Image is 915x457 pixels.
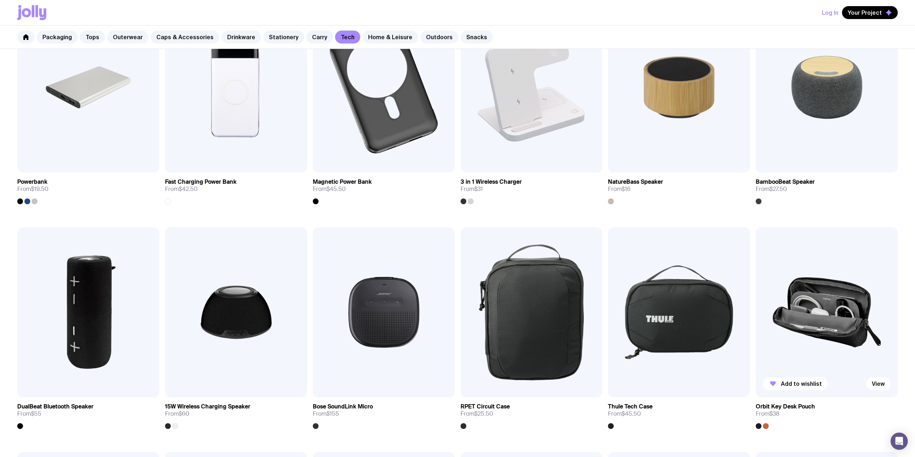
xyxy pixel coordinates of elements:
a: Outerwear [107,31,148,44]
span: From [165,410,189,417]
button: Your Project [842,6,898,19]
span: $45.50 [326,185,346,193]
a: Fast Charging Power BankFrom$42.50 [165,173,307,204]
span: From [608,186,631,193]
h3: Powerbank [17,178,47,186]
a: Tops [80,31,105,44]
span: From [313,410,339,417]
span: From [165,186,198,193]
span: $19.50 [31,185,49,193]
h3: 15W Wireless Charging Speaker [165,403,250,410]
a: DualBeat Bluetooth SpeakerFrom$55 [17,397,159,429]
span: From [756,186,787,193]
h3: Magnetic Power Bank [313,178,372,186]
a: PowerbankFrom$19.50 [17,173,159,204]
span: From [313,186,346,193]
span: $25.50 [474,410,493,417]
h3: BambooBeat Speaker [756,178,815,186]
h3: Orbit Key Desk Pouch [756,403,815,410]
a: Caps & Accessories [151,31,219,44]
span: Your Project [848,9,882,16]
a: Snacks [461,31,493,44]
a: NatureBass SpeakerFrom$16 [608,173,750,204]
h3: Bose SoundLink Micro [313,403,373,410]
a: Home & Leisure [362,31,418,44]
h3: RPET Circuit Case [461,403,510,410]
a: 15W Wireless Charging SpeakerFrom$60 [165,397,307,429]
a: Orbit Key Desk PouchFrom$38 [756,397,898,429]
a: Drinkware [221,31,261,44]
button: Log In [822,6,838,19]
a: Packaging [37,31,78,44]
span: $42.50 [179,185,198,193]
span: $155 [326,410,339,417]
span: $60 [179,410,189,417]
span: From [756,410,779,417]
span: From [461,186,483,193]
a: BambooBeat SpeakerFrom$27.50 [756,173,898,204]
a: RPET Circuit CaseFrom$25.50 [461,397,603,429]
span: From [17,186,49,193]
span: $55 [31,410,41,417]
a: 3 in 1 Wireless ChargerFrom$31 [461,173,603,204]
h3: 3 in 1 Wireless Charger [461,178,522,186]
span: $38 [769,410,779,417]
span: $27.50 [769,185,787,193]
span: $31 [474,185,483,193]
a: Bose SoundLink MicroFrom$155 [313,397,455,429]
span: $16 [622,185,631,193]
a: Tech [335,31,360,44]
h3: Fast Charging Power Bank [165,178,237,186]
h3: Thule Tech Case [608,403,653,410]
span: From [17,410,41,417]
span: From [608,410,641,417]
a: Outdoors [420,31,458,44]
a: View [866,377,891,390]
a: Stationery [263,31,304,44]
button: Add to wishlist [763,377,828,390]
h3: DualBeat Bluetooth Speaker [17,403,93,410]
span: $45.50 [622,410,641,417]
h3: NatureBass Speaker [608,178,663,186]
a: Carry [306,31,333,44]
a: Magnetic Power BankFrom$45.50 [313,173,455,204]
a: Thule Tech CaseFrom$45.50 [608,397,750,429]
span: Add to wishlist [781,380,822,387]
span: From [461,410,493,417]
div: Open Intercom Messenger [891,433,908,450]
